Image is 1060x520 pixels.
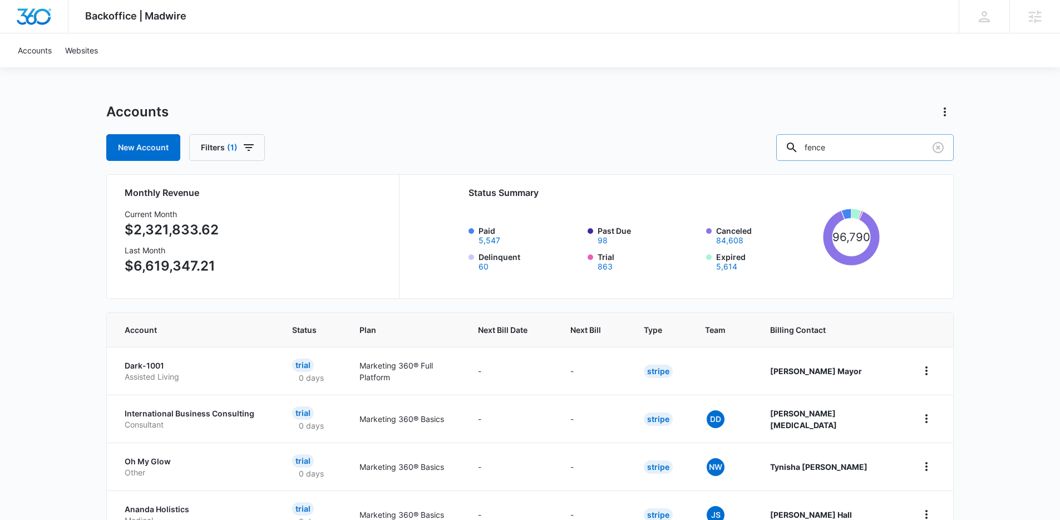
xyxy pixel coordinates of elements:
td: - [557,347,630,395]
p: $2,321,833.62 [125,220,219,240]
p: Marketing 360® Basics [359,413,452,425]
span: Team [705,324,727,336]
button: Clear [929,139,947,156]
span: Next Bill [570,324,601,336]
strong: Tynisha [PERSON_NAME] [770,462,867,472]
span: DD [707,410,724,428]
label: Trial [598,251,700,271]
span: Plan [359,324,452,336]
button: Trial [598,263,613,271]
div: Stripe [644,413,673,426]
button: Delinquent [479,263,489,271]
button: Filters(1) [189,134,265,161]
button: home [918,410,935,428]
p: Dark-1001 [125,360,265,371]
tspan: 96,790 [832,230,870,244]
label: Delinquent [479,251,581,271]
h1: Accounts [106,104,169,120]
input: Search [776,134,954,161]
h2: Monthly Revenue [125,186,386,199]
span: Account [125,324,249,336]
div: Trial [292,406,314,420]
p: Oh My Glow [125,456,265,467]
button: Canceled [716,237,743,244]
p: 0 days [292,468,331,479]
a: Accounts [11,33,58,67]
td: - [465,443,557,490]
label: Expired [716,251,819,271]
strong: [PERSON_NAME] Mayor [770,366,862,376]
label: Paid [479,225,581,244]
label: Past Due [598,225,700,244]
button: home [918,362,935,380]
span: Backoffice | Madwire [85,10,186,22]
button: home [918,458,935,475]
label: Canceled [716,225,819,244]
p: 0 days [292,420,331,431]
a: International Business ConsultingConsultant [125,408,265,430]
td: - [557,443,630,490]
p: Consultant [125,419,265,430]
button: Past Due [598,237,608,244]
p: Marketing 360® Full Platform [359,360,452,383]
p: $6,619,347.21 [125,256,219,276]
div: Stripe [644,460,673,474]
a: Websites [58,33,105,67]
div: Trial [292,454,314,468]
span: Next Bill Date [478,324,527,336]
button: Expired [716,263,737,271]
h3: Current Month [125,208,219,220]
span: Billing Contact [770,324,891,336]
button: Actions [936,103,954,121]
span: Type [644,324,662,336]
p: Other [125,467,265,478]
div: Trial [292,359,314,372]
strong: [PERSON_NAME] Hall [770,510,852,519]
td: - [465,347,557,395]
p: 0 days [292,372,331,384]
td: - [557,395,630,443]
span: NW [707,458,724,476]
button: Paid [479,237,500,244]
p: Marketing 360® Basics [359,461,452,473]
td: - [465,395,557,443]
p: Assisted Living [125,371,265,382]
p: International Business Consulting [125,408,265,419]
div: Stripe [644,365,673,378]
div: Trial [292,502,314,516]
a: New Account [106,134,180,161]
a: Dark-1001Assisted Living [125,360,265,382]
span: (1) [227,144,238,151]
p: Ananda Holistics [125,504,265,515]
strong: [PERSON_NAME] [MEDICAL_DATA] [770,409,837,430]
span: Status [292,324,317,336]
h2: Status Summary [469,186,880,199]
h3: Last Month [125,244,219,256]
a: Oh My GlowOther [125,456,265,478]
